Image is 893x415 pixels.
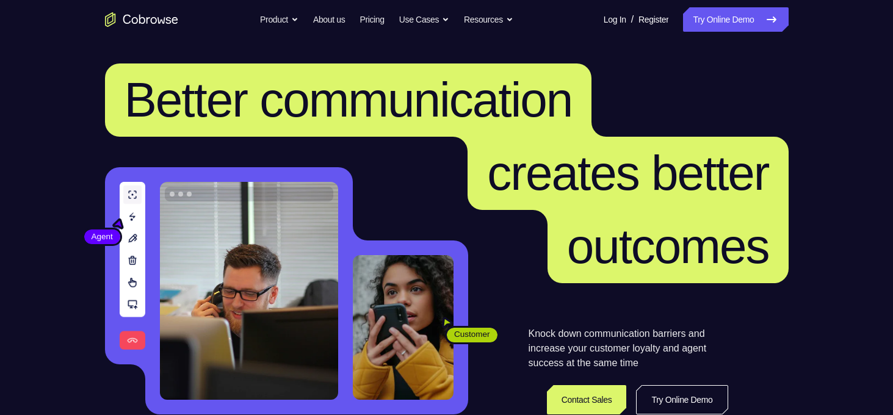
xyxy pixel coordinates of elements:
[399,7,449,32] button: Use Cases
[604,7,626,32] a: Log In
[487,146,768,200] span: creates better
[105,12,178,27] a: Go to the home page
[464,7,513,32] button: Resources
[125,73,573,127] span: Better communication
[547,385,627,414] a: Contact Sales
[567,219,769,273] span: outcomes
[260,7,298,32] button: Product
[360,7,384,32] a: Pricing
[313,7,345,32] a: About us
[160,182,338,400] img: A customer support agent talking on the phone
[631,12,634,27] span: /
[353,255,454,400] img: A customer holding their phone
[638,7,668,32] a: Register
[529,327,728,370] p: Knock down communication barriers and increase your customer loyalty and agent success at the sam...
[683,7,788,32] a: Try Online Demo
[636,385,728,414] a: Try Online Demo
